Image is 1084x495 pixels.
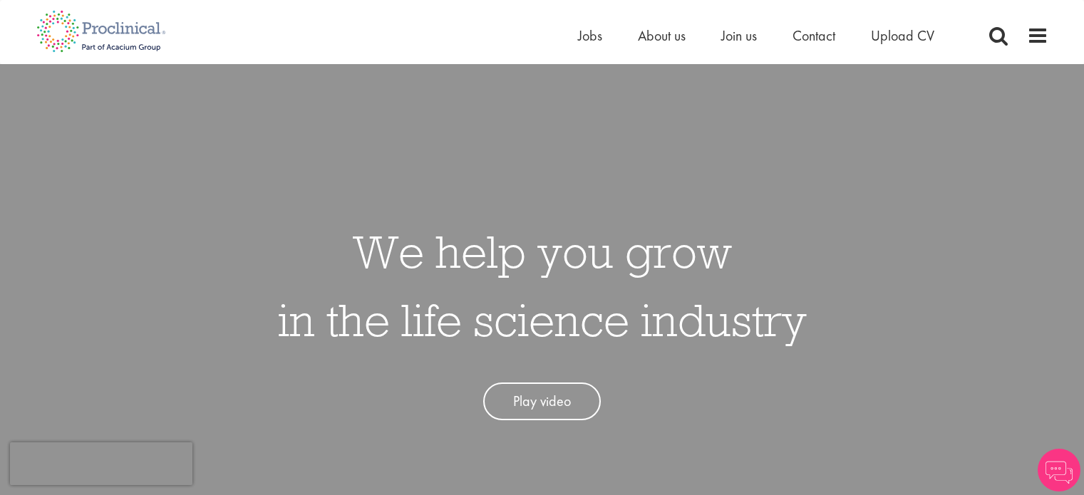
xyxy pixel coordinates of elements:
[278,217,807,354] h1: We help you grow in the life science industry
[483,382,601,420] a: Play video
[1038,449,1080,491] img: Chatbot
[793,26,835,45] a: Contact
[871,26,934,45] a: Upload CV
[721,26,757,45] a: Join us
[638,26,686,45] a: About us
[578,26,602,45] a: Jobs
